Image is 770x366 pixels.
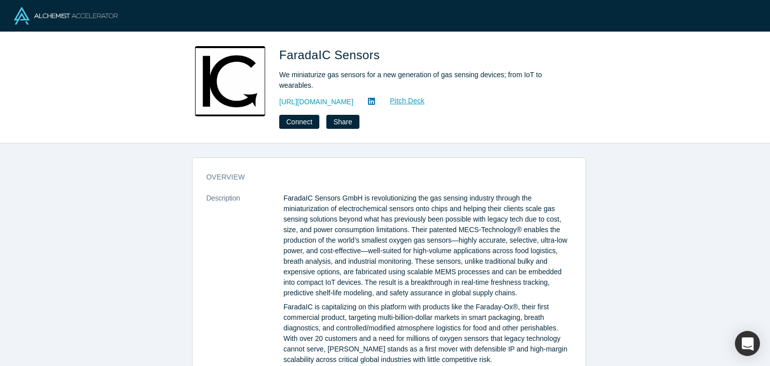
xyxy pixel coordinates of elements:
a: Pitch Deck [379,95,425,107]
button: Connect [279,115,319,129]
div: We miniaturize gas sensors for a new generation of gas sensing devices; from IoT to wearables. [279,70,560,91]
button: Share [326,115,359,129]
p: FaradaIC is capitalizing on this platform with products like the Faraday-Ox®, their first commerc... [284,302,571,365]
img: Alchemist Logo [14,7,118,25]
p: FaradaIC Sensors GmbH is revolutionizing the gas sensing industry through the miniaturization of ... [284,193,571,298]
h3: overview [207,172,557,182]
a: [URL][DOMAIN_NAME] [279,97,353,107]
span: FaradaIC Sensors [279,48,383,62]
img: FaradaIC Sensors's Logo [195,46,265,116]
